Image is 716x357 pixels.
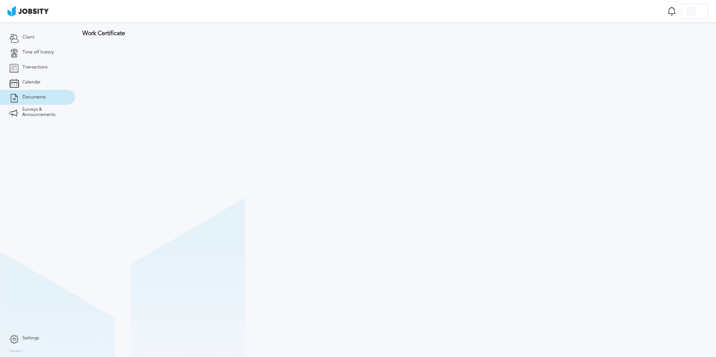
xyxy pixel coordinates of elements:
[22,80,40,85] span: Calendar
[82,30,709,37] h3: Work Certificate
[9,349,23,354] label: Version:
[22,95,46,100] span: Documents
[22,65,48,70] span: Transactions
[22,336,39,341] span: Settings
[22,35,34,40] span: Client
[22,50,54,55] span: Time off history
[22,107,66,118] span: Surveys & Announcements
[7,6,49,16] img: ab4bad089aa723f57921c736e9817d99.png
